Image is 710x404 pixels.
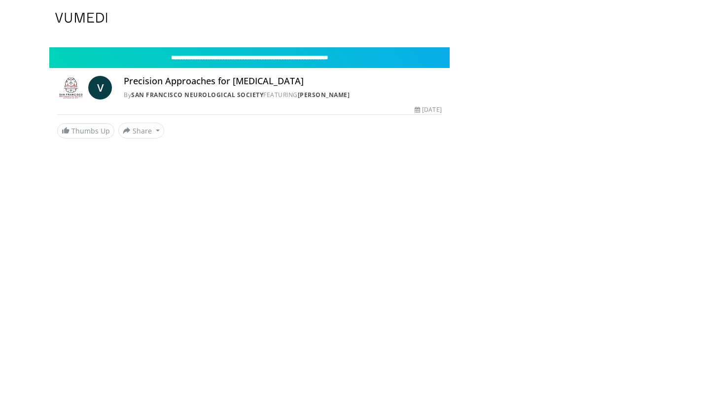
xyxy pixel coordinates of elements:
button: Share [118,123,164,138]
a: Thumbs Up [57,123,114,138]
div: [DATE] [415,105,441,114]
a: V [88,76,112,100]
div: By FEATURING [124,91,441,100]
h4: Precision Approaches for [MEDICAL_DATA] [124,76,441,87]
a: San Francisco Neurological Society [131,91,263,99]
a: [PERSON_NAME] [298,91,350,99]
img: VuMedi Logo [55,13,107,23]
img: San Francisco Neurological Society [57,76,84,100]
